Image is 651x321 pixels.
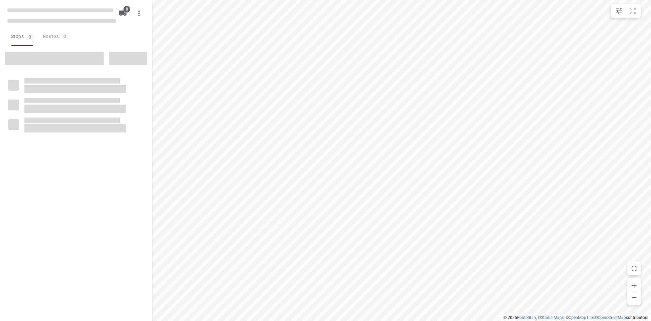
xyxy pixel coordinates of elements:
[517,315,536,320] a: Routetitan
[612,4,626,18] button: Map settings
[541,315,564,320] a: Stadia Maps
[504,315,648,320] li: © 2025 , © , © © contributors
[598,315,626,320] a: OpenStreetMap
[611,4,641,18] div: small contained button group
[569,315,595,320] a: OpenMapTiles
